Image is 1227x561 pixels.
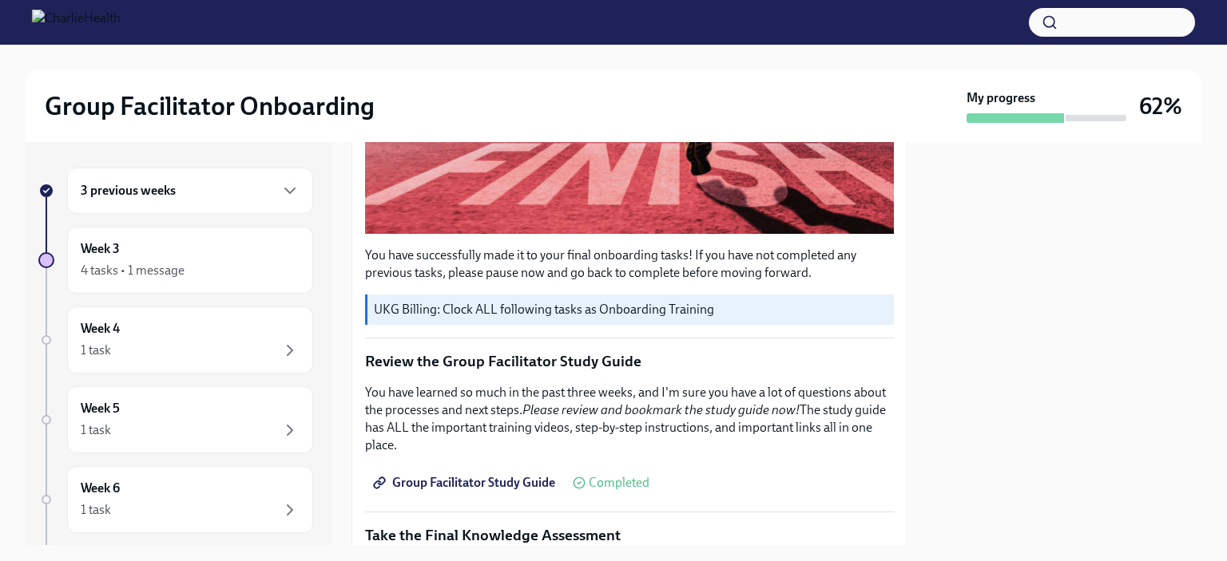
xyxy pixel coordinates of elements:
h6: Week 6 [81,480,120,497]
strong: My progress [967,89,1035,107]
p: Take the Final Knowledge Assessment [365,525,894,546]
span: Group Facilitator Study Guide [376,475,555,491]
h2: Group Facilitator Onboarding [45,90,375,122]
h6: Week 4 [81,320,120,338]
a: Week 41 task [38,306,313,373]
div: 1 task [81,501,111,519]
a: Week 34 tasks • 1 message [38,227,313,294]
span: Completed [589,476,649,489]
em: Please review and bookmark the study guide now! [522,402,800,417]
h6: Week 3 [81,240,120,258]
p: You have learned so much in the past three weeks, and I'm sure you have a lot of questions about ... [365,384,894,454]
img: CharlieHealth [32,10,121,35]
h6: 3 previous weeks [81,182,176,200]
a: Week 61 task [38,466,313,533]
h6: Week 5 [81,400,120,417]
div: 4 tasks • 1 message [81,262,185,279]
div: 3 previous weeks [67,168,313,214]
div: 1 task [81,421,111,439]
h3: 62% [1139,92,1182,120]
div: 1 task [81,342,111,359]
p: UKG Billing: Clock ALL following tasks as Onboarding Training [374,301,887,318]
a: Group Facilitator Study Guide [365,467,566,499]
p: Review the Group Facilitator Study Guide [365,351,894,372]
a: Week 51 task [38,386,313,453]
p: You have successfully made it to your final onboarding tasks! If you have not completed any previ... [365,247,894,282]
